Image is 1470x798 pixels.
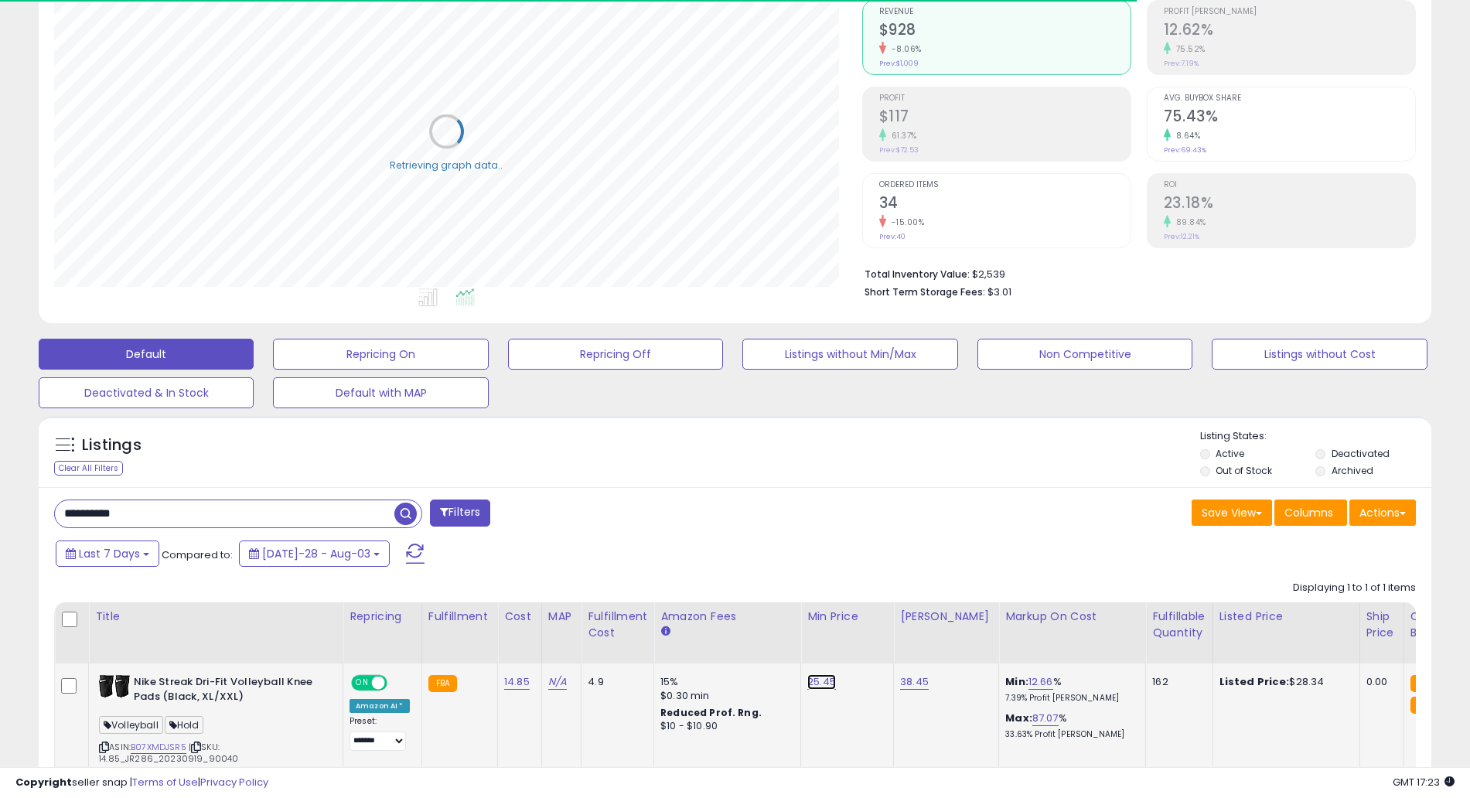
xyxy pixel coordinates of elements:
[430,500,490,527] button: Filters
[660,625,670,639] small: Amazon Fees.
[807,609,887,625] div: Min Price
[1164,145,1206,155] small: Prev: 69.43%
[79,546,140,561] span: Last 7 Days
[350,609,415,625] div: Repricing
[131,741,186,754] a: B07XMDJSR5
[548,609,575,625] div: MAP
[1171,217,1206,228] small: 89.84%
[200,775,268,789] a: Privacy Policy
[1393,775,1455,789] span: 2025-08-11 17:23 GMT
[660,689,789,703] div: $0.30 min
[1192,500,1272,526] button: Save View
[56,541,159,567] button: Last 7 Days
[1410,697,1439,714] small: FBA
[1164,232,1199,241] small: Prev: 12.21%
[548,674,567,690] a: N/A
[385,677,410,690] span: OFF
[1219,674,1290,689] b: Listed Price:
[1032,711,1059,726] a: 87.07
[1171,43,1206,55] small: 75.52%
[999,602,1146,663] th: The percentage added to the cost of goods (COGS) that forms the calculator for Min & Max prices.
[1005,711,1134,740] div: %
[99,675,130,697] img: 41D1YuerNOL._SL40_.jpg
[1164,94,1415,103] span: Avg. Buybox Share
[134,675,322,708] b: Nike Streak Dri-Fit Volleyball Knee Pads (Black, XL/XXL)
[660,706,762,719] b: Reduced Prof. Rng.
[1164,21,1415,42] h2: 12.62%
[1164,194,1415,215] h2: 23.18%
[95,609,336,625] div: Title
[162,547,233,562] span: Compared to:
[1274,500,1347,526] button: Columns
[865,264,1404,282] li: $2,539
[1219,609,1353,625] div: Listed Price
[1200,429,1431,444] p: Listing States:
[82,435,142,456] h5: Listings
[39,339,254,370] button: Default
[1028,674,1053,690] a: 12.66
[1366,609,1397,641] div: Ship Price
[1171,130,1201,142] small: 8.64%
[39,377,254,408] button: Deactivated & In Stock
[1366,675,1392,689] div: 0.00
[879,145,919,155] small: Prev: $72.53
[977,339,1192,370] button: Non Competitive
[165,716,204,734] span: Hold
[1219,675,1348,689] div: $28.34
[273,339,488,370] button: Repricing On
[273,377,488,408] button: Default with MAP
[15,775,72,789] strong: Copyright
[1164,107,1415,128] h2: 75.43%
[1349,500,1416,526] button: Actions
[132,775,198,789] a: Terms of Use
[879,59,919,68] small: Prev: $1,009
[1216,447,1244,460] label: Active
[1216,464,1272,477] label: Out of Stock
[353,677,372,690] span: ON
[886,130,917,142] small: 61.37%
[99,741,238,764] span: | SKU: 14.85_JR286_20230919_90040
[1332,447,1390,460] label: Deactivated
[807,674,836,690] a: 25.45
[588,609,647,641] div: Fulfillment Cost
[1005,711,1032,725] b: Max:
[1152,675,1200,689] div: 162
[865,268,970,281] b: Total Inventory Value:
[1005,674,1028,689] b: Min:
[588,675,642,689] div: 4.9
[99,716,163,734] span: Volleyball
[900,609,992,625] div: [PERSON_NAME]
[239,541,390,567] button: [DATE]-28 - Aug-03
[1164,8,1415,16] span: Profit [PERSON_NAME]
[879,232,906,241] small: Prev: 40
[742,339,957,370] button: Listings without Min/Max
[504,609,535,625] div: Cost
[660,675,789,689] div: 15%
[865,285,985,298] b: Short Term Storage Fees:
[1005,675,1134,704] div: %
[660,609,794,625] div: Amazon Fees
[879,107,1131,128] h2: $117
[1332,464,1373,477] label: Archived
[262,546,370,561] span: [DATE]-28 - Aug-03
[1284,505,1333,520] span: Columns
[879,181,1131,189] span: Ordered Items
[879,21,1131,42] h2: $928
[1164,59,1199,68] small: Prev: 7.19%
[428,675,457,692] small: FBA
[508,339,723,370] button: Repricing Off
[1005,609,1139,625] div: Markup on Cost
[15,776,268,790] div: seller snap | |
[879,8,1131,16] span: Revenue
[390,158,503,172] div: Retrieving graph data..
[1164,181,1415,189] span: ROI
[1152,609,1206,641] div: Fulfillable Quantity
[879,194,1131,215] h2: 34
[504,674,530,690] a: 14.85
[1005,693,1134,704] p: 7.39% Profit [PERSON_NAME]
[987,285,1011,299] span: $3.01
[900,674,929,690] a: 38.45
[350,716,410,751] div: Preset:
[350,699,410,713] div: Amazon AI *
[660,720,789,733] div: $10 - $10.90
